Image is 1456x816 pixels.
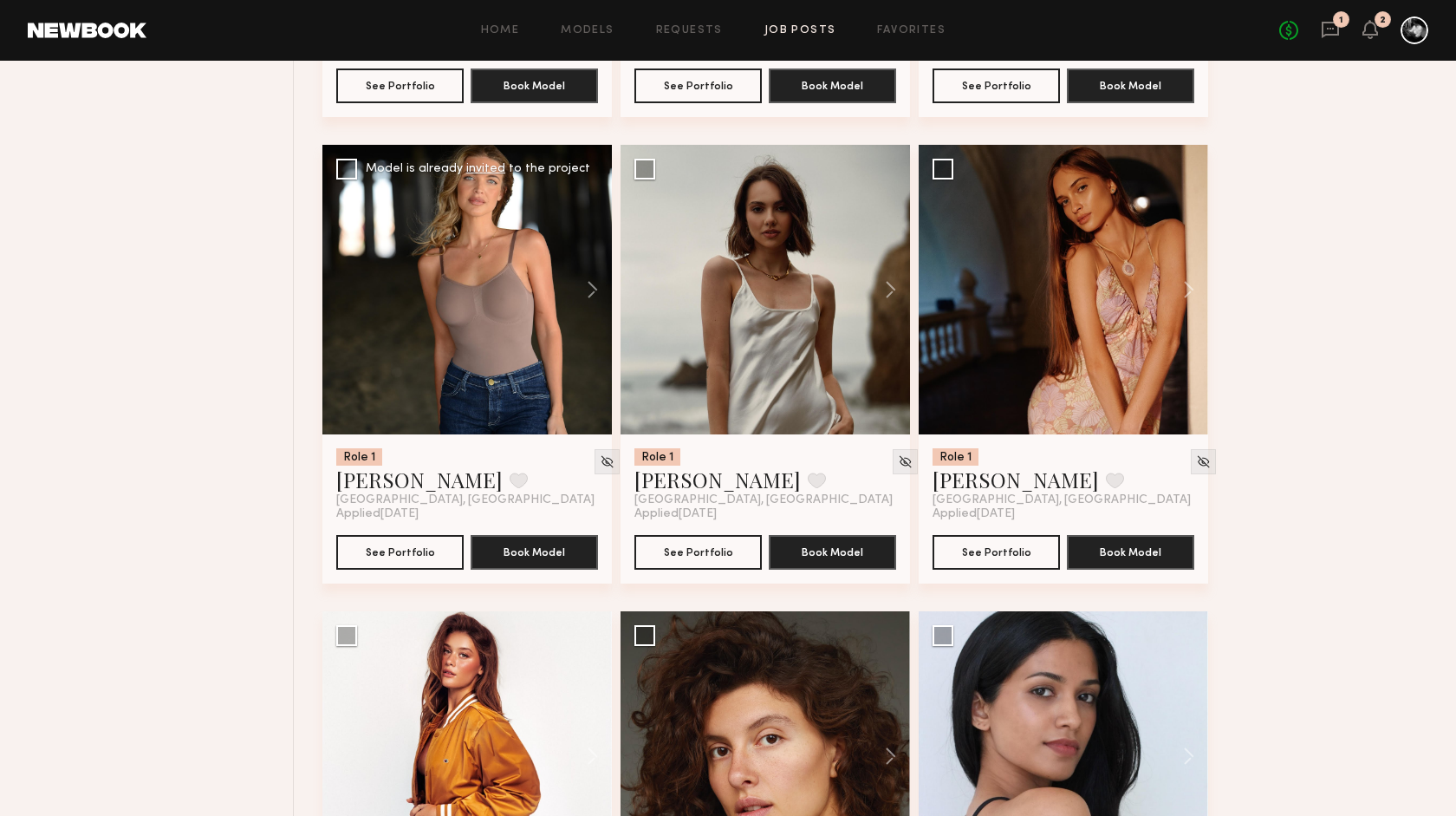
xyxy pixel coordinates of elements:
div: 2 [1380,16,1386,25]
a: Home [481,25,520,36]
a: Models [561,25,614,36]
button: Book Model [471,69,598,103]
a: [PERSON_NAME] [634,466,801,493]
button: Book Model [471,535,598,570]
a: Favorites [877,25,946,36]
button: See Portfolio [336,69,464,103]
div: Applied [DATE] [634,507,896,521]
div: Role 1 [634,448,680,466]
div: Applied [DATE] [933,507,1194,521]
span: [GEOGRAPHIC_DATA], [GEOGRAPHIC_DATA] [933,493,1191,507]
a: Book Model [1067,544,1194,558]
a: Book Model [769,544,896,558]
span: [GEOGRAPHIC_DATA], [GEOGRAPHIC_DATA] [336,493,595,507]
button: Book Model [769,535,896,570]
a: Book Model [769,77,896,92]
div: Applied [DATE] [336,507,598,521]
button: See Portfolio [933,69,1060,103]
a: Job Posts [764,25,836,36]
button: See Portfolio [933,535,1060,570]
img: Unhide Model [898,454,913,469]
button: Book Model [1067,535,1194,570]
div: Role 1 [336,448,382,466]
button: Book Model [1067,69,1194,103]
a: Book Model [471,544,598,558]
a: Book Model [1067,77,1194,92]
div: Role 1 [933,448,978,466]
img: Unhide Model [600,454,614,469]
div: Model is already to the project [366,163,590,175]
button: Book Model [769,69,896,103]
img: Unhide Model [1196,454,1211,469]
a: [PERSON_NAME] [933,466,1099,493]
a: Requests [656,25,723,36]
div: 1 [1339,16,1343,25]
a: Book Model [471,77,598,92]
button: See Portfolio [634,69,762,103]
span: [GEOGRAPHIC_DATA], [GEOGRAPHIC_DATA] [634,493,893,507]
button: See Portfolio [634,535,762,570]
a: [PERSON_NAME] [336,466,503,493]
button: See Portfolio [336,535,464,570]
a: invited [466,163,505,174]
a: 1 [1321,20,1340,42]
